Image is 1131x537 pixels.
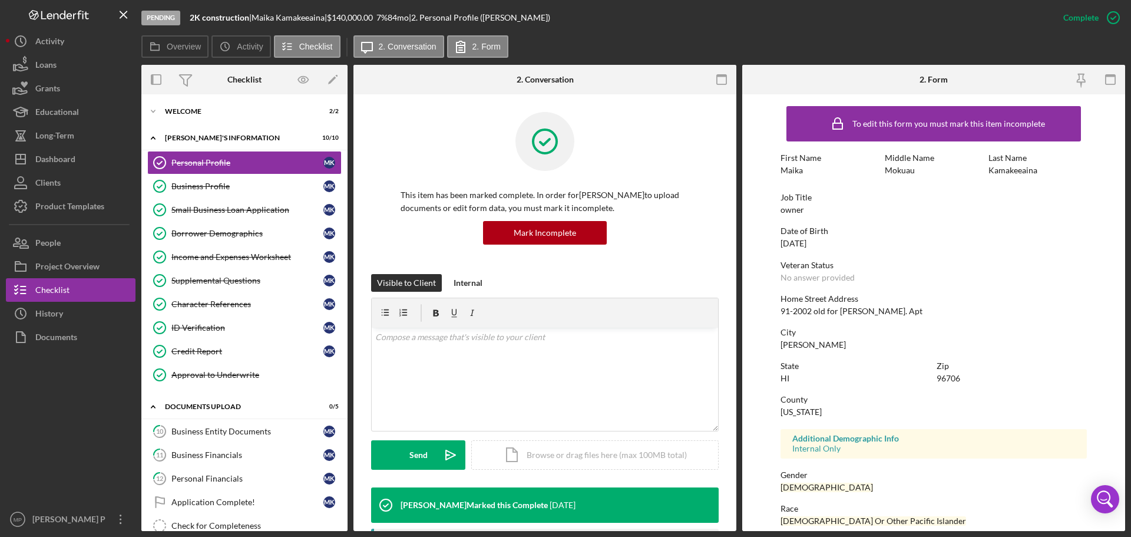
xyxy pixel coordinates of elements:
[988,153,1087,163] div: Last Name
[190,12,249,22] b: 2K construction
[6,325,135,349] a: Documents
[237,42,263,51] label: Activity
[147,316,342,340] a: ID VerificationMK
[781,261,1087,270] div: Veteran Status
[318,403,339,410] div: 0 / 5
[171,252,323,262] div: Income and Expenses Worksheet
[781,307,922,316] div: 91-2002 old for [PERSON_NAME]. Apt
[323,157,335,169] div: M K
[781,328,1087,337] div: City
[171,276,323,285] div: Supplemental Questions
[371,440,465,470] button: Send
[147,269,342,292] a: Supplemental QuestionsMK
[35,100,79,127] div: Educational
[781,273,855,282] div: No answer provided
[6,147,135,171] a: Dashboard
[1091,485,1119,513] div: Open Intercom Messenger
[1063,6,1099,29] div: Complete
[781,226,1087,236] div: Date of Birth
[323,426,335,437] div: M K
[274,35,340,58] button: Checklist
[171,158,323,167] div: Personal Profile
[147,222,342,245] a: Borrower DemographicsMK
[147,245,342,269] a: Income and Expenses WorksheetMK
[323,228,335,239] div: M K
[165,108,309,115] div: WELCOME
[171,370,341,380] div: Approval to Underwrite
[147,363,342,387] a: Approval to Underwrite
[447,35,508,58] button: 2. Form
[781,193,1087,202] div: Job Title
[323,449,335,461] div: M K
[171,498,323,507] div: Application Complete!
[781,395,1087,404] div: County
[147,174,342,198] a: Business ProfileMK
[401,189,689,215] p: This item has been marked complete. In order for [PERSON_NAME] to upload documents or edit form d...
[171,205,323,215] div: Small Business Loan Application
[35,325,77,352] div: Documents
[323,204,335,216] div: M K
[781,153,879,163] div: First Name
[852,119,1045,129] div: To edit this form you must mark this item incomplete
[6,278,135,302] button: Checklist
[318,108,339,115] div: 2 / 2
[299,42,333,51] label: Checklist
[211,35,270,58] button: Activity
[35,124,74,150] div: Long-Term
[156,451,163,459] tspan: 11
[147,467,342,490] a: 12Personal FinancialsMK
[781,166,803,175] div: Maika
[327,13,376,22] div: $140,000.00
[792,434,1075,443] div: Additional Demographic Info
[323,322,335,334] div: M K
[781,504,1087,513] div: Race
[6,195,135,218] button: Product Templates
[35,302,63,328] div: History
[781,361,931,371] div: State
[1051,6,1125,29] button: Complete
[141,11,180,25] div: Pending
[353,35,444,58] button: 2. Conversation
[6,255,135,278] a: Project Overview
[165,134,309,141] div: [PERSON_NAME]'S INFORMATION
[792,444,1075,453] div: Internal Only
[147,151,342,174] a: Personal ProfileMK
[781,205,804,215] div: owner
[29,508,106,534] div: [PERSON_NAME] P
[988,166,1037,175] div: Kamakeeaina
[781,340,846,350] div: [PERSON_NAME]
[379,42,436,51] label: 2. Conversation
[781,239,806,248] div: [DATE]
[171,427,323,436] div: Business Entity Documents
[6,100,135,124] button: Educational
[323,180,335,192] div: M K
[171,450,323,460] div: Business Financials
[6,124,135,147] a: Long-Term
[171,229,323,238] div: Borrower Demographics
[6,508,135,531] button: MP[PERSON_NAME] P
[885,166,915,175] div: Mokuau
[371,274,442,292] button: Visible to Client
[147,420,342,443] a: 10Business Entity DocumentsMK
[377,274,436,292] div: Visible to Client
[35,255,100,281] div: Project Overview
[6,171,135,195] a: Clients
[6,77,135,100] button: Grants
[550,500,576,510] time: 2025-06-30 22:55
[35,171,61,197] div: Clients
[35,278,70,305] div: Checklist
[781,407,822,417] div: [US_STATE]
[454,274,482,292] div: Internal
[323,298,335,310] div: M K
[147,490,342,514] a: Application Complete!MK
[35,231,61,258] div: People
[6,231,135,255] button: People
[35,195,104,221] div: Product Templates
[6,29,135,53] a: Activity
[781,470,1087,480] div: Gender
[147,443,342,467] a: 11Business FinancialsMK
